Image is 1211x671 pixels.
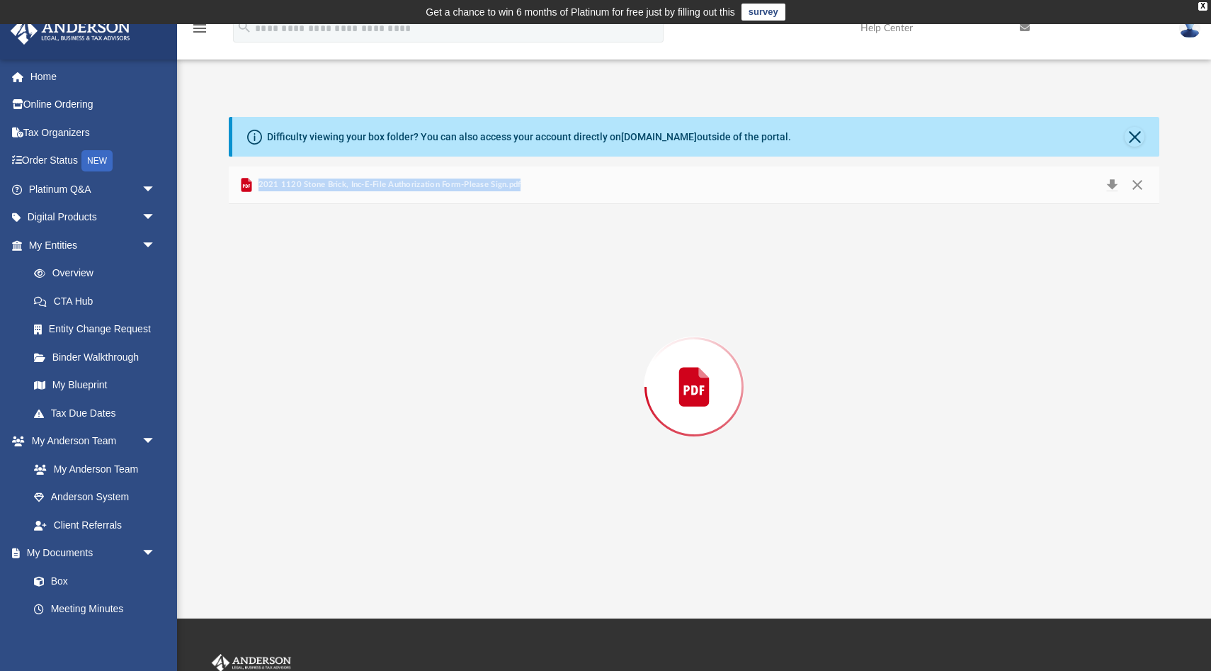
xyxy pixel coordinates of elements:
a: My Entitiesarrow_drop_down [10,231,177,259]
img: Anderson Advisors Platinum Portal [6,17,135,45]
img: User Pic [1179,18,1200,38]
a: Order StatusNEW [10,147,177,176]
div: close [1198,2,1207,11]
a: Box [20,567,163,595]
a: Platinum Q&Aarrow_drop_down [10,175,177,203]
div: Difficulty viewing your box folder? You can also access your account directly on outside of the p... [267,130,791,145]
a: Forms Library [20,623,163,651]
button: Close [1125,127,1144,147]
a: My Documentsarrow_drop_down [10,539,170,568]
a: Anderson System [20,483,170,512]
span: arrow_drop_down [142,539,170,568]
div: Preview [229,167,1159,570]
span: arrow_drop_down [142,175,170,204]
a: survey [741,4,785,21]
button: Close [1125,175,1150,195]
a: Meeting Minutes [20,595,170,624]
a: My Blueprint [20,371,170,400]
div: NEW [81,150,113,171]
a: [DOMAIN_NAME] [621,131,697,142]
a: Client Referrals [20,511,170,539]
a: Home [10,62,177,91]
a: Tax Organizers [10,118,177,147]
a: CTA Hub [20,287,177,315]
div: Get a chance to win 6 months of Platinum for free just by filling out this [426,4,735,21]
a: Entity Change Request [20,315,177,344]
span: arrow_drop_down [142,231,170,260]
a: Online Ordering [10,91,177,119]
i: search [237,19,252,35]
a: Digital Productsarrow_drop_down [10,203,177,232]
i: menu [191,20,208,37]
a: My Anderson Teamarrow_drop_down [10,427,170,456]
a: Tax Due Dates [20,399,177,427]
a: Binder Walkthrough [20,343,177,371]
span: 2021 1120 Stone Brick, Inc-E-File Authorization Form-Please Sign.pdf [255,179,521,191]
a: Overview [20,259,177,288]
span: arrow_drop_down [142,203,170,232]
span: arrow_drop_down [142,427,170,456]
a: My Anderson Team [20,455,163,483]
a: menu [191,27,208,37]
button: Download [1099,175,1125,195]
